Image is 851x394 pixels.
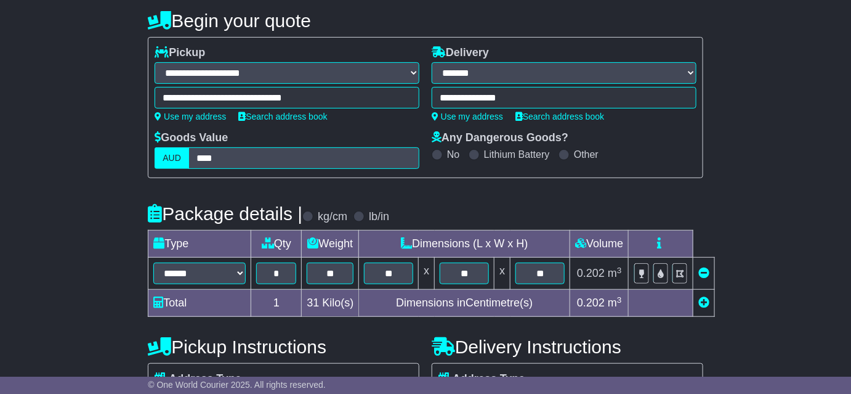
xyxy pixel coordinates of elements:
label: Any Dangerous Goods? [432,131,568,145]
a: Search address book [238,112,327,121]
a: Use my address [155,112,226,121]
label: Lithium Battery [484,149,550,160]
h4: Package details | [148,203,302,224]
label: Delivery [432,46,489,60]
label: No [447,149,459,160]
label: Address Type [438,372,525,386]
td: x [419,258,435,290]
h4: Pickup Instructions [148,337,419,357]
span: 31 [307,297,319,309]
label: kg/cm [318,210,347,224]
a: Search address book [515,112,604,121]
label: Other [574,149,599,160]
a: Remove this item [698,267,709,279]
td: Type [148,231,251,258]
span: m [608,297,622,309]
sup: 3 [617,295,622,305]
span: 0.202 [577,267,605,279]
a: Add new item [698,297,709,309]
span: © One World Courier 2025. All rights reserved. [148,380,326,390]
sup: 3 [617,266,622,275]
span: 0.202 [577,297,605,309]
td: Weight [302,231,359,258]
td: Volume [570,231,629,258]
td: Kilo(s) [302,290,359,317]
span: m [608,267,622,279]
label: Pickup [155,46,205,60]
td: Qty [251,231,302,258]
label: AUD [155,147,189,169]
td: Dimensions (L x W x H) [359,231,570,258]
h4: Delivery Instructions [432,337,703,357]
td: x [494,258,510,290]
h4: Begin your quote [148,10,703,31]
a: Use my address [432,112,503,121]
label: Address Type [155,372,241,386]
label: lb/in [369,210,389,224]
label: Goods Value [155,131,228,145]
td: Total [148,290,251,317]
td: Dimensions in Centimetre(s) [359,290,570,317]
td: 1 [251,290,302,317]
